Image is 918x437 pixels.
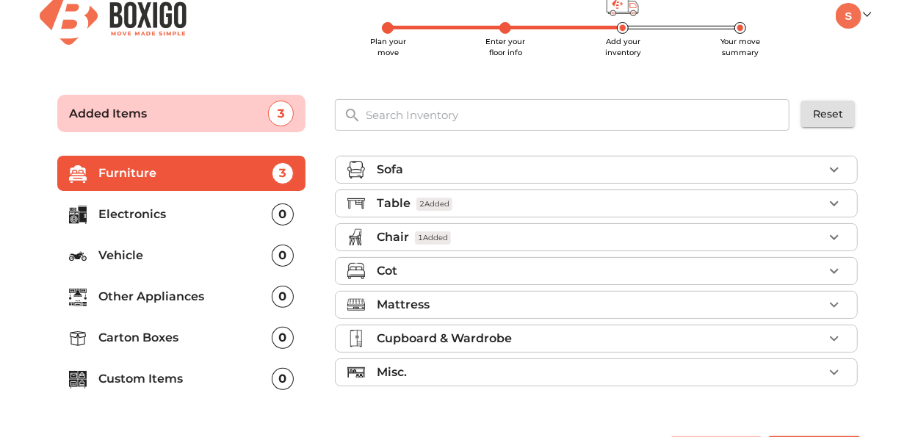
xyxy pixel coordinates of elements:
[370,37,406,57] span: Plan your move
[98,288,272,306] p: Other Appliances
[377,296,430,314] p: Mattress
[347,296,365,314] img: mattress
[415,231,451,245] span: 1 Added
[98,370,272,388] p: Custom Items
[416,198,452,212] span: 2 Added
[377,330,512,347] p: Cupboard & Wardrobe
[377,364,407,381] p: Misc.
[377,161,403,178] p: Sofa
[272,327,294,349] div: 0
[377,228,409,246] p: Chair
[268,101,294,126] div: 3
[272,245,294,267] div: 0
[813,105,843,123] span: Reset
[347,364,365,381] img: misc
[98,165,272,182] p: Furniture
[377,195,411,212] p: Table
[69,105,268,123] p: Added Items
[347,330,365,347] img: cupboard_wardrobe
[98,329,272,347] p: Carton Boxes
[801,101,855,128] button: Reset
[347,195,365,212] img: table
[272,203,294,225] div: 0
[357,99,800,131] input: Search Inventory
[272,162,294,184] div: 3
[605,37,641,57] span: Add your inventory
[347,228,365,246] img: chair
[720,37,760,57] span: Your move summary
[347,161,365,178] img: sofa
[98,247,272,264] p: Vehicle
[98,206,272,223] p: Electronics
[485,37,525,57] span: Enter your floor info
[272,286,294,308] div: 0
[347,262,365,280] img: cot
[377,262,397,280] p: Cot
[272,368,294,390] div: 0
